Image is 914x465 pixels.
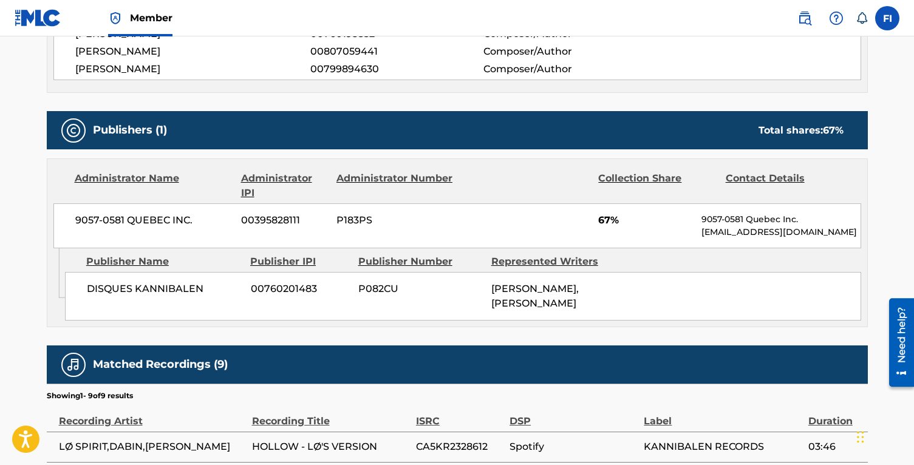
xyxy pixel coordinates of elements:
[47,390,133,401] p: Showing 1 - 9 of 9 results
[336,213,454,228] span: P183PS
[701,226,860,239] p: [EMAIL_ADDRESS][DOMAIN_NAME]
[336,171,454,200] div: Administrator Number
[510,401,638,429] div: DSP
[75,62,311,76] span: [PERSON_NAME]
[87,282,242,296] span: DISQUES KANNIBALEN
[875,6,899,30] div: User Menu
[483,62,641,76] span: Composer/Author
[75,171,232,200] div: Administrator Name
[829,11,844,25] img: help
[857,419,864,455] div: Drag
[310,44,483,59] span: 00807059441
[15,9,61,27] img: MLC Logo
[416,440,503,454] span: CA5KR2328612
[252,440,410,454] span: HOLLOW - LØ'S VERSION
[510,440,638,454] span: Spotify
[483,44,641,59] span: Composer/Author
[93,123,167,137] h5: Publishers (1)
[824,6,848,30] div: Help
[880,293,914,391] iframe: Resource Center
[759,123,844,138] div: Total shares:
[93,358,228,372] h5: Matched Recordings (9)
[310,62,483,76] span: 00799894630
[644,401,802,429] div: Label
[241,213,327,228] span: 00395828111
[701,213,860,226] p: 9057-0581 Quebec Inc.
[108,11,123,25] img: Top Rightsholder
[823,124,844,136] span: 67 %
[252,401,410,429] div: Recording Title
[358,282,482,296] span: P082CU
[59,440,246,454] span: LØ SPIRIT,DABIN,[PERSON_NAME]
[808,440,862,454] span: 03:46
[66,123,81,138] img: Publishers
[491,254,615,269] div: Represented Writers
[66,358,81,372] img: Matched Recordings
[856,12,868,24] div: Notifications
[797,11,812,25] img: search
[808,401,862,429] div: Duration
[75,213,233,228] span: 9057-0581 QUEBEC INC.
[86,254,241,269] div: Publisher Name
[644,440,802,454] span: KANNIBALEN RECORDS
[130,11,172,25] span: Member
[358,254,482,269] div: Publisher Number
[853,407,914,465] iframe: Chat Widget
[416,401,503,429] div: ISRC
[251,282,349,296] span: 00760201483
[598,213,692,228] span: 67%
[491,283,579,309] span: [PERSON_NAME], [PERSON_NAME]
[793,6,817,30] a: Public Search
[726,171,844,200] div: Contact Details
[59,401,246,429] div: Recording Artist
[241,171,327,200] div: Administrator IPI
[598,171,716,200] div: Collection Share
[75,44,311,59] span: [PERSON_NAME]
[250,254,349,269] div: Publisher IPI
